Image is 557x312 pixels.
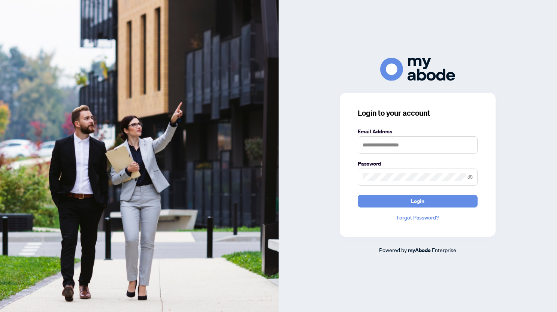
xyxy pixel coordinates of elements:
h3: Login to your account [358,108,478,118]
a: myAbode [408,246,431,254]
span: Enterprise [432,246,456,253]
span: eye-invisible [467,175,473,180]
span: Login [411,195,424,207]
label: Password [358,160,478,168]
img: ma-logo [380,58,455,81]
span: Powered by [379,246,407,253]
label: Email Address [358,127,478,136]
a: Forgot Password? [358,213,478,222]
button: Login [358,195,478,208]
